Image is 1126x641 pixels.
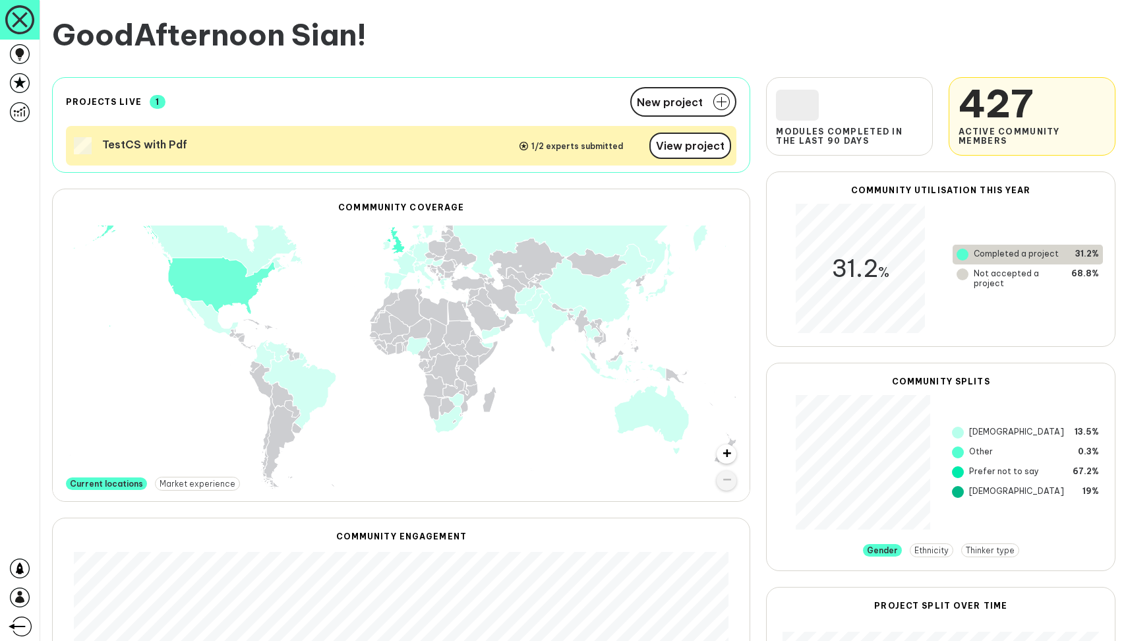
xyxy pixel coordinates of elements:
[961,543,1019,557] button: Thinker type
[74,532,728,541] h2: Community Engagement
[519,141,623,151] p: 1/2 experts submitted
[969,427,1064,439] span: [DEMOGRAPHIC_DATA]
[66,477,147,490] button: Current locations
[1073,466,1099,478] span: 67.2%
[291,16,367,53] span: Sian !
[1071,268,1099,288] span: 68.8%
[974,249,1059,260] span: Completed a project
[150,95,165,109] span: 1
[974,268,1061,288] span: Not accepted a project
[863,544,902,557] button: Gender
[649,133,731,159] a: View project
[1075,427,1099,439] span: 13.5%
[1078,446,1099,458] span: 0.3%
[910,543,953,557] button: Ethnicity
[969,446,993,458] span: Other
[831,253,889,284] span: 31.2
[776,127,923,146] span: Modules completed in the last 90 days
[878,263,889,281] span: %
[1075,249,1099,260] span: 31.2%
[717,444,736,464] a: Zoom in
[637,97,703,107] span: New project
[102,138,187,151] p: TestCS with Pdf
[66,97,142,107] h2: Projects live
[155,477,240,491] button: Market experience
[630,87,736,117] button: New project
[53,202,750,212] h2: Commmunity Coverage
[969,466,1039,478] span: Prefer not to say
[717,471,736,491] a: Zoom out
[779,185,1103,195] h2: Community Utilisation this year
[783,601,1099,611] h2: Project split over time
[656,139,725,152] span: View project
[959,127,1106,146] span: Active Community Members
[1082,486,1099,498] span: 19%
[779,377,1103,386] h2: Community Splits
[969,486,1064,498] span: [DEMOGRAPHIC_DATA]
[959,80,1106,127] span: 427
